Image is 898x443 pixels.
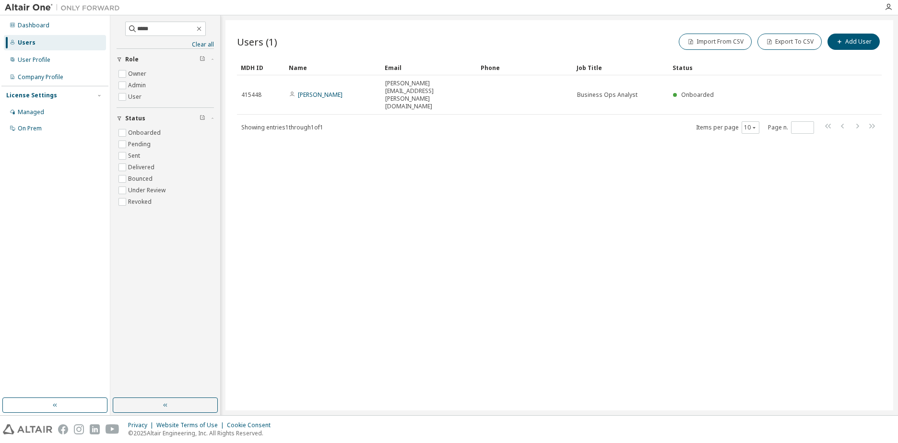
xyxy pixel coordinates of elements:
[128,68,148,80] label: Owner
[577,91,638,99] span: Business Ops Analyst
[18,108,44,116] div: Managed
[241,60,281,75] div: MDH ID
[128,185,167,196] label: Under Review
[757,34,822,50] button: Export To CSV
[577,60,665,75] div: Job Title
[3,424,52,434] img: altair_logo.svg
[128,127,163,139] label: Onboarded
[200,115,205,122] span: Clear filter
[156,421,227,429] div: Website Terms of Use
[128,429,276,437] p: © 2025 Altair Engineering, Inc. All Rights Reserved.
[128,139,153,150] label: Pending
[18,125,42,132] div: On Prem
[768,121,814,134] span: Page n.
[117,49,214,70] button: Role
[679,34,752,50] button: Import From CSV
[128,150,142,162] label: Sent
[227,421,276,429] div: Cookie Consent
[6,92,57,99] div: License Settings
[58,424,68,434] img: facebook.svg
[128,173,154,185] label: Bounced
[117,41,214,48] a: Clear all
[128,91,143,103] label: User
[90,424,100,434] img: linkedin.svg
[18,73,63,81] div: Company Profile
[696,121,759,134] span: Items per page
[128,162,156,173] label: Delivered
[744,124,757,131] button: 10
[128,196,154,208] label: Revoked
[128,80,148,91] label: Admin
[18,22,49,29] div: Dashboard
[237,35,277,48] span: Users (1)
[117,108,214,129] button: Status
[385,80,473,110] span: [PERSON_NAME][EMAIL_ADDRESS][PERSON_NAME][DOMAIN_NAME]
[241,123,323,131] span: Showing entries 1 through 1 of 1
[125,115,145,122] span: Status
[200,56,205,63] span: Clear filter
[74,424,84,434] img: instagram.svg
[125,56,139,63] span: Role
[673,60,832,75] div: Status
[827,34,880,50] button: Add User
[241,91,261,99] span: 415448
[298,91,343,99] a: [PERSON_NAME]
[289,60,377,75] div: Name
[18,39,35,47] div: Users
[681,91,714,99] span: Onboarded
[128,421,156,429] div: Privacy
[106,424,119,434] img: youtube.svg
[385,60,473,75] div: Email
[5,3,125,12] img: Altair One
[18,56,50,64] div: User Profile
[481,60,569,75] div: Phone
